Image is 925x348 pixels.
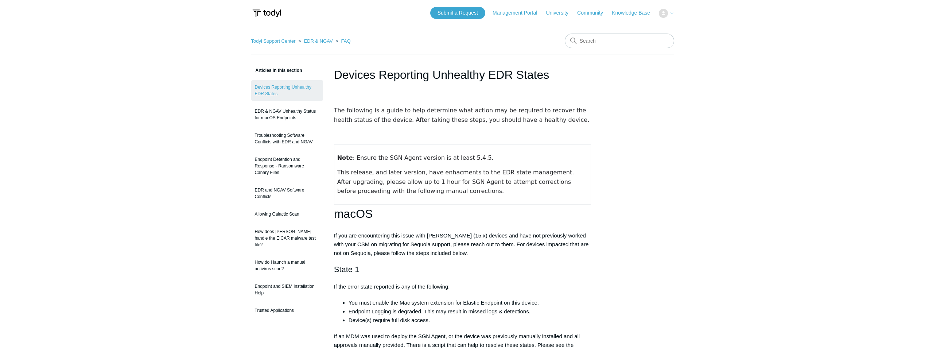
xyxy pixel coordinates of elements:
[251,183,323,204] a: EDR and NGAV Software Conflicts
[251,68,302,73] span: Articles in this section
[565,34,674,48] input: Search
[251,152,323,179] a: Endpoint Detention and Response - Ransomware Canary Files
[334,231,591,258] p: If you are encountering this issue with [PERSON_NAME] (15.x) devices and have not previously work...
[334,66,591,84] h1: Devices Reporting Unhealthy EDR States
[546,9,575,17] a: University
[341,38,351,44] a: FAQ
[337,154,494,161] span: : Ensure the SGN Agent version is at least 5.4.5.
[334,107,590,123] span: The following is a guide to help determine what action may be required to recover the health stat...
[251,255,323,276] a: How do I launch a manual antivirus scan?
[577,9,610,17] a: Community
[251,279,323,300] a: Endpoint and SIEM Installation Help
[612,9,657,17] a: Knowledge Base
[251,303,323,317] a: Trusted Applications
[251,225,323,252] a: How does [PERSON_NAME] handle the EICAR malware test file?
[297,38,334,44] li: EDR & NGAV
[337,169,576,194] span: This release, and later version, have enhacments to the EDR state management. After upgrading, pl...
[349,316,591,325] li: Device(s) require full disk access.
[251,38,297,44] li: Todyl Support Center
[334,263,591,276] h2: State 1
[304,38,333,44] a: EDR & NGAV
[430,7,485,19] a: Submit a Request
[251,80,323,101] a: Devices Reporting Unhealthy EDR States
[251,128,323,149] a: Troubleshooting Software Conflicts with EDR and NGAV
[349,307,591,316] li: Endpoint Logging is degraded. This may result in missed logs & detections.
[337,154,353,161] strong: Note
[251,104,323,125] a: EDR & NGAV Unhealthy Status for macOS Endpoints
[251,207,323,221] a: Allowing Galactic Scan
[349,298,591,307] li: You must enable the Mac system extension for Elastic Endpoint on this device.
[493,9,544,17] a: Management Portal
[334,205,591,223] h1: macOS
[334,282,591,291] p: If the error state reported is any of the following:
[251,7,282,20] img: Todyl Support Center Help Center home page
[334,38,350,44] li: FAQ
[251,38,296,44] a: Todyl Support Center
